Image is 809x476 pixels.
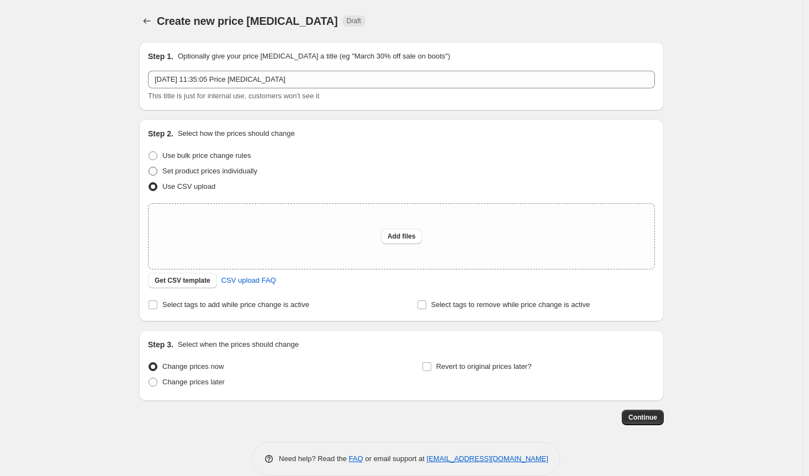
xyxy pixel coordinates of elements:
[436,362,532,371] span: Revert to original prices later?
[139,13,155,29] button: Price change jobs
[215,272,283,289] a: CSV upload FAQ
[622,410,664,425] button: Continue
[347,17,361,25] span: Draft
[157,15,338,27] span: Create new price [MEDICAL_DATA]
[431,300,590,309] span: Select tags to remove while price change is active
[363,454,427,463] span: or email support at
[381,229,422,244] button: Add files
[388,232,416,241] span: Add files
[162,167,257,175] span: Set product prices individually
[148,273,217,288] button: Get CSV template
[178,339,299,350] p: Select when the prices should change
[148,51,173,62] h2: Step 1.
[162,182,215,191] span: Use CSV upload
[279,454,349,463] span: Need help? Read the
[148,71,655,88] input: 30% off holiday sale
[148,339,173,350] h2: Step 3.
[148,92,319,100] span: This title is just for internal use, customers won't see it
[178,51,450,62] p: Optionally give your price [MEDICAL_DATA] a title (eg "March 30% off sale on boots")
[427,454,548,463] a: [EMAIL_ADDRESS][DOMAIN_NAME]
[155,276,210,285] span: Get CSV template
[162,151,251,160] span: Use bulk price change rules
[628,413,657,422] span: Continue
[162,362,224,371] span: Change prices now
[148,128,173,139] h2: Step 2.
[162,378,225,386] span: Change prices later
[178,128,295,139] p: Select how the prices should change
[162,300,309,309] span: Select tags to add while price change is active
[221,275,276,286] span: CSV upload FAQ
[349,454,363,463] a: FAQ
